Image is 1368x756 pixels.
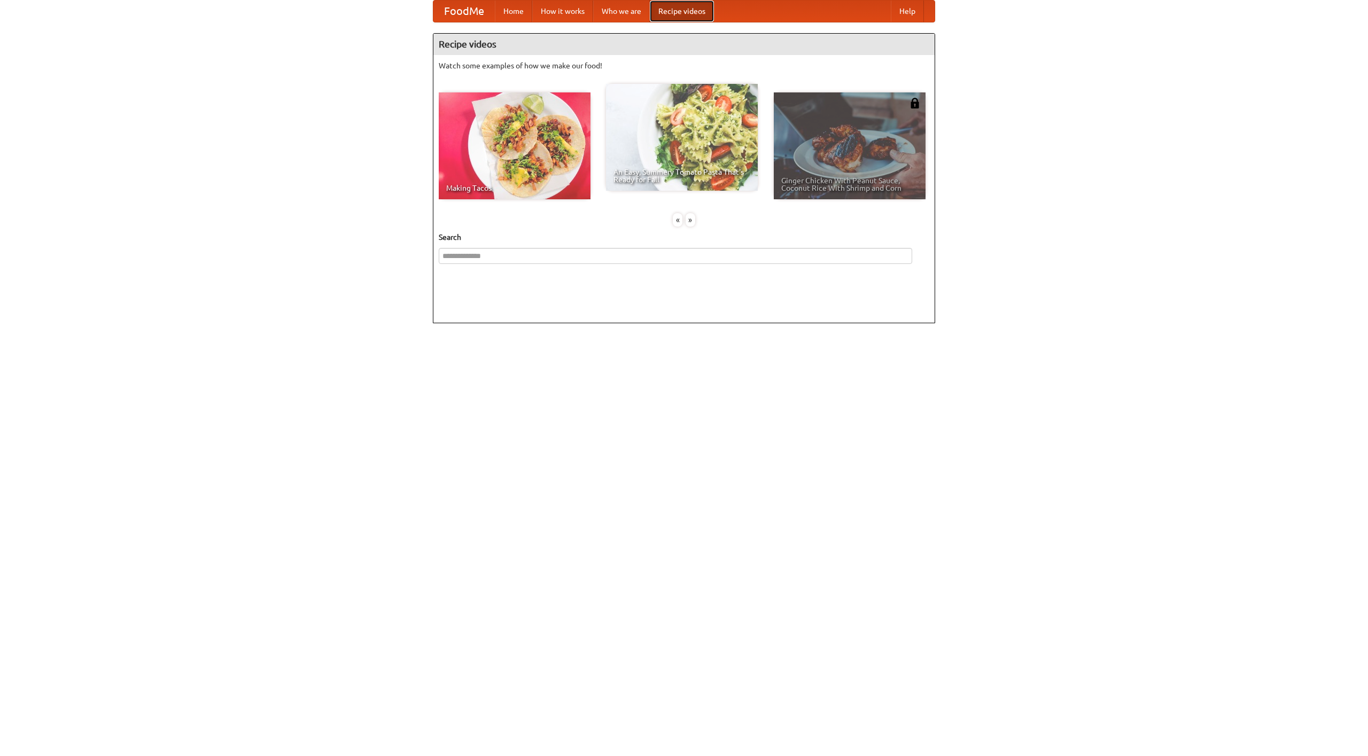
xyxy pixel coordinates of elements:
p: Watch some examples of how we make our food! [439,60,929,71]
img: 483408.png [910,98,920,108]
a: Home [495,1,532,22]
h5: Search [439,232,929,243]
a: Recipe videos [650,1,714,22]
a: Who we are [593,1,650,22]
span: Making Tacos [446,184,583,192]
a: How it works [532,1,593,22]
a: Making Tacos [439,92,590,199]
span: An Easy, Summery Tomato Pasta That's Ready for Fall [613,168,750,183]
a: Help [891,1,924,22]
h4: Recipe videos [433,34,935,55]
div: » [686,213,695,227]
a: An Easy, Summery Tomato Pasta That's Ready for Fall [606,84,758,191]
a: FoodMe [433,1,495,22]
div: « [673,213,682,227]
